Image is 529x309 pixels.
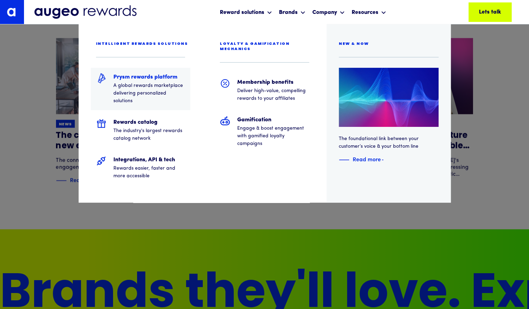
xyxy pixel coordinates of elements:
p: Engage & boost engagement with gamified loyalty campaigns [237,125,309,148]
p: A global rewards marketplace delivering personalized solutions [113,82,185,105]
p: Rewards easier, faster and more accessible [113,165,185,180]
div: Resources [352,8,378,17]
div: Brands [279,8,298,17]
h5: Gamification [237,116,309,124]
p: The foundational link between your customer’s voice & your bottom line [339,135,439,151]
h5: Rewards catalog [113,118,185,127]
h5: Membership benefits [237,78,309,87]
a: Membership benefitsDeliver high-value, compelling rewards to your affiliates [215,73,314,108]
div: Reward solutions [220,8,264,17]
p: The industry's largest rewards catalog network [113,127,185,143]
div: Read more [353,155,381,163]
div: Company [311,3,346,21]
a: GamificationEngage & boost engagement with gamified loyalty campaigns [215,111,314,153]
div: Loyalty & gamification mechanics [220,41,314,52]
a: Integrations, API & techRewards easier, faster and more accessible [91,151,191,185]
h5: Integrations, API & tech [113,156,185,164]
div: Reward solutions [218,3,274,21]
img: Blue text arrow [382,156,392,164]
h5: Prysm rewards platform [113,73,185,81]
img: Blue decorative line [339,156,349,164]
a: The foundational link between your customer’s voice & your bottom lineBlue decorative lineRead mo... [339,68,439,164]
div: Intelligent rewards solutions [96,41,188,47]
div: Company [312,8,337,17]
p: Deliver high-value, compelling rewards to your affiliates [237,87,309,103]
a: Prysm rewards platformA global rewards marketplace delivering personalized solutions [91,68,191,110]
div: New & now [339,41,369,47]
a: Rewards catalogThe industry's largest rewards catalog network [91,113,191,148]
a: Lets talk [468,2,512,22]
div: Brands [277,3,307,21]
div: Resources [350,3,388,21]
